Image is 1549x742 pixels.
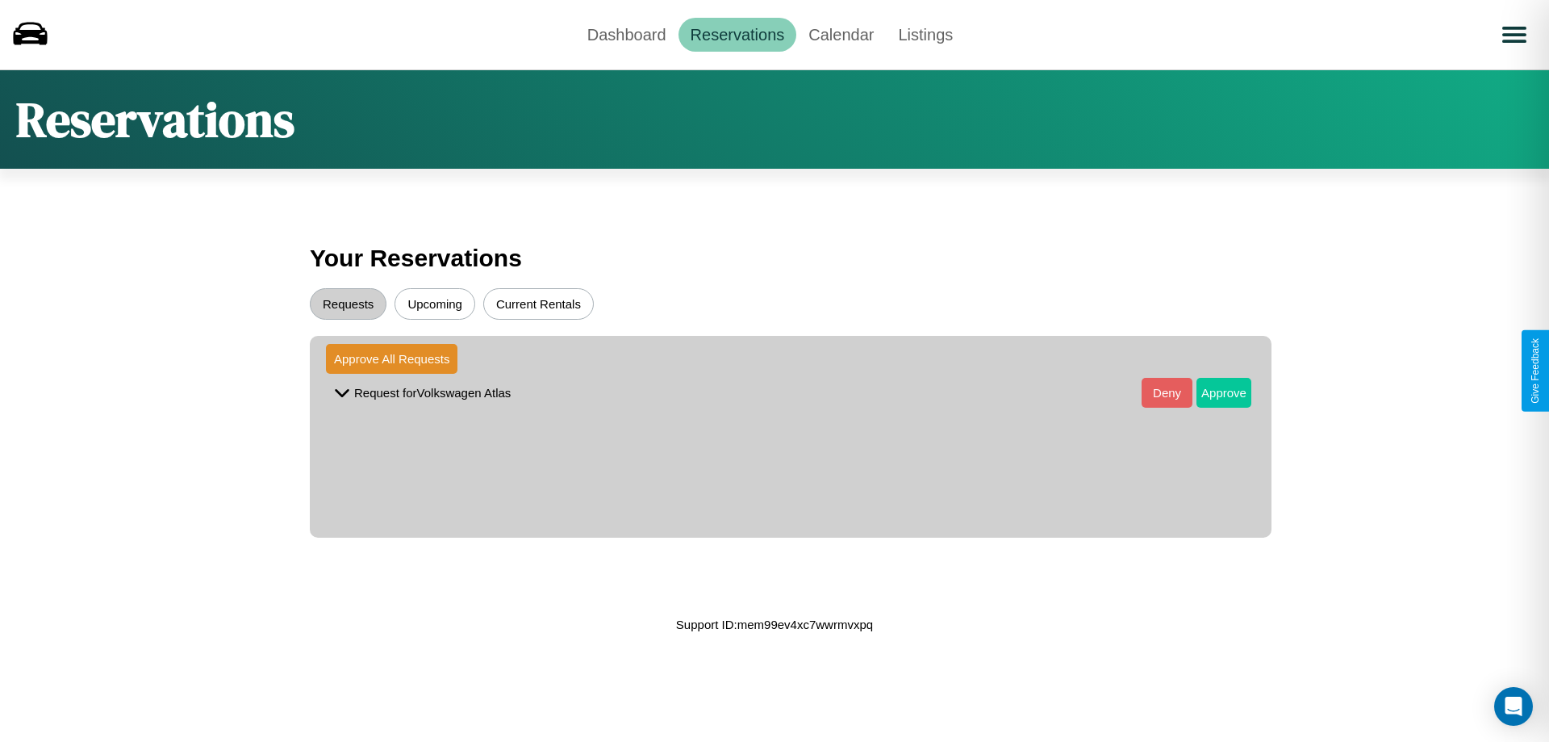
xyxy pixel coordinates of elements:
button: Approve All Requests [326,344,457,374]
a: Dashboard [575,18,678,52]
div: Give Feedback [1530,338,1541,404]
button: Current Rentals [483,288,594,320]
button: Requests [310,288,386,320]
button: Approve [1196,378,1251,408]
p: Support ID: mem99ev4xc7wwrmvxpq [676,614,873,635]
div: Open Intercom Messenger [1494,687,1533,726]
p: Request for Volkswagen Atlas [354,382,511,404]
h1: Reservations [16,86,294,153]
a: Calendar [796,18,886,52]
a: Reservations [678,18,797,52]
a: Listings [886,18,965,52]
button: Open menu [1492,12,1537,57]
h3: Your Reservations [310,237,1239,280]
button: Upcoming [395,288,475,320]
button: Deny [1142,378,1192,408]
